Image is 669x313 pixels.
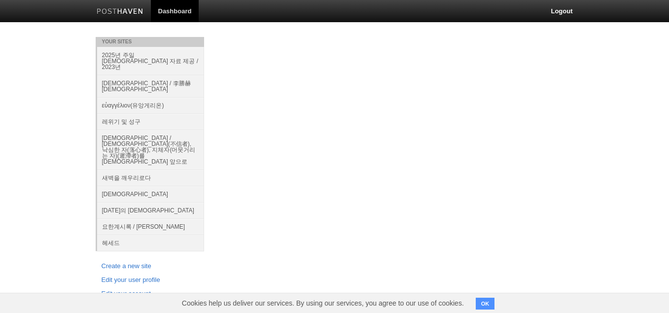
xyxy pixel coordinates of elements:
[102,289,198,299] a: Edit your account
[97,130,204,170] a: [DEMOGRAPHIC_DATA] / [DEMOGRAPHIC_DATA](不信者), 낙심한 자(落心者), 지체자(머뭇거리는 자)(遲滯者)를 [DEMOGRAPHIC_DATA] 앞으로
[102,261,198,272] a: Create a new site
[96,37,204,47] li: Your Sites
[97,75,204,97] a: [DEMOGRAPHIC_DATA] / 李勝赫[DEMOGRAPHIC_DATA]
[97,113,204,130] a: 레위기 및 성구
[97,186,204,202] a: [DEMOGRAPHIC_DATA]
[97,170,204,186] a: 새벽을 깨우리로다
[97,8,143,16] img: Posthaven-bar
[97,202,204,218] a: [DATE]의 [DEMOGRAPHIC_DATA]
[97,47,204,75] a: 2025년 주일 [DEMOGRAPHIC_DATA] 자료 제공 / 2023년
[97,97,204,113] a: εὐαγγέλιον(유앙게리온)
[97,235,204,251] a: 헤세드
[172,293,474,313] span: Cookies help us deliver our services. By using our services, you agree to our use of cookies.
[97,218,204,235] a: 요한계시록 / [PERSON_NAME]
[102,275,198,285] a: Edit your user profile
[476,298,495,310] button: OK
